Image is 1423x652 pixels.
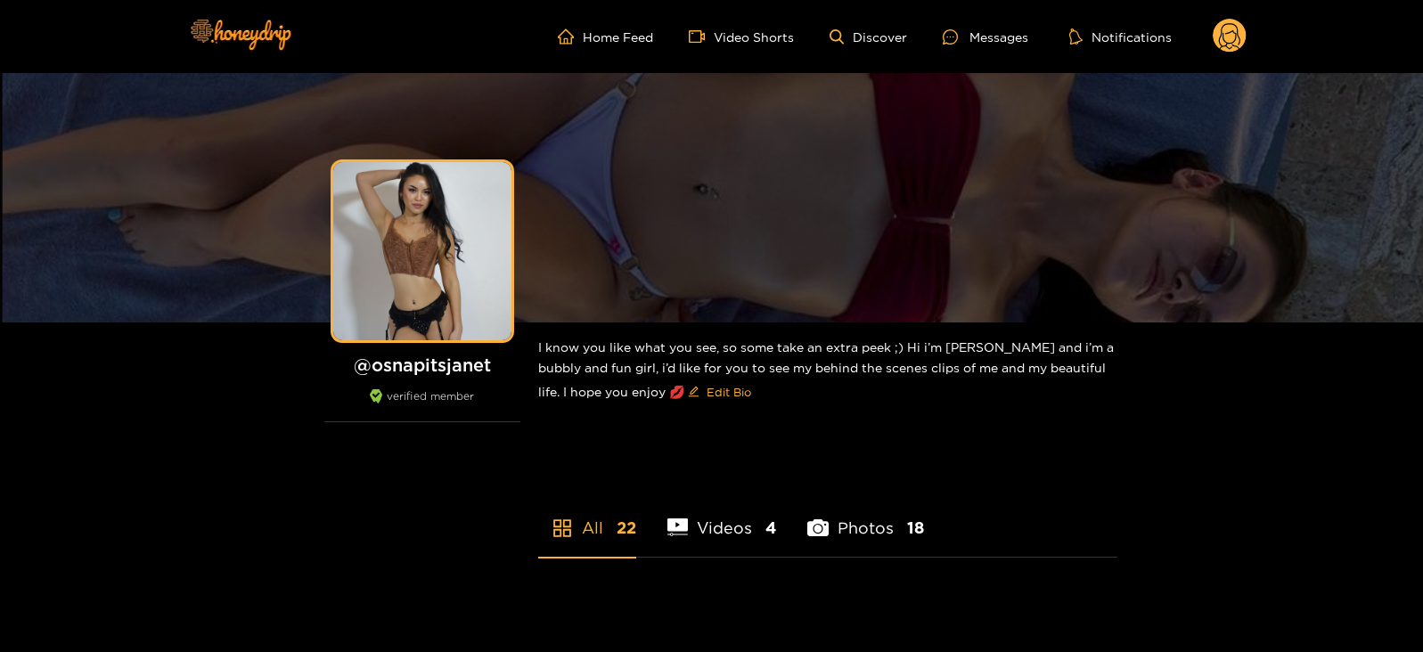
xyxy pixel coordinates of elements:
[552,518,573,539] span: appstore
[807,477,924,557] li: Photos
[324,354,520,376] h1: @ osnapitsjanet
[689,29,794,45] a: Video Shorts
[688,386,699,399] span: edit
[907,517,924,539] span: 18
[324,389,520,422] div: verified member
[943,27,1028,47] div: Messages
[707,383,751,401] span: Edit Bio
[538,322,1117,420] div: I know you like what you see, so some take an extra peek ;) Hi i’m [PERSON_NAME] and i’m a bubbly...
[689,29,714,45] span: video-camera
[684,378,755,406] button: editEdit Bio
[667,477,777,557] li: Videos
[538,477,636,557] li: All
[1064,28,1177,45] button: Notifications
[558,29,583,45] span: home
[830,29,907,45] a: Discover
[617,517,636,539] span: 22
[558,29,653,45] a: Home Feed
[765,517,776,539] span: 4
